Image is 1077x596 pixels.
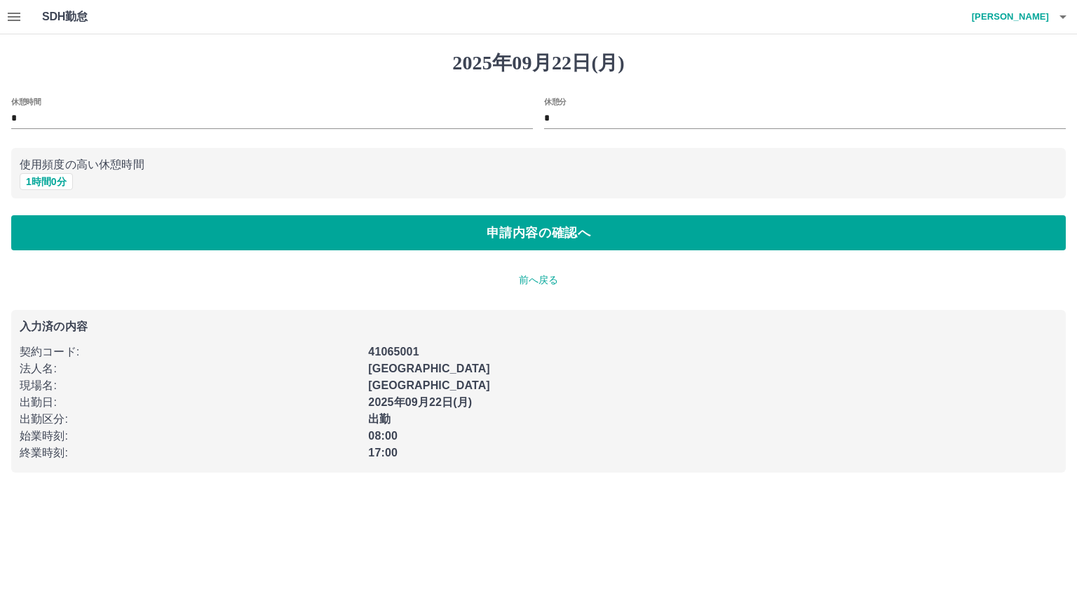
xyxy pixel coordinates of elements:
b: 08:00 [368,430,398,442]
b: 41065001 [368,346,419,358]
b: 出勤 [368,413,391,425]
p: 前へ戻る [11,273,1066,287]
p: 入力済の内容 [20,321,1057,332]
h1: 2025年09月22日(月) [11,51,1066,75]
b: 17:00 [368,447,398,459]
p: 始業時刻 : [20,428,360,445]
b: [GEOGRAPHIC_DATA] [368,363,490,374]
p: 法人名 : [20,360,360,377]
p: 出勤区分 : [20,411,360,428]
label: 休憩時間 [11,96,41,107]
p: 出勤日 : [20,394,360,411]
p: 契約コード : [20,344,360,360]
p: 使用頻度の高い休憩時間 [20,156,1057,173]
button: 申請内容の確認へ [11,215,1066,250]
p: 終業時刻 : [20,445,360,461]
b: 2025年09月22日(月) [368,396,472,408]
button: 1時間0分 [20,173,73,190]
b: [GEOGRAPHIC_DATA] [368,379,490,391]
label: 休憩分 [544,96,567,107]
p: 現場名 : [20,377,360,394]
